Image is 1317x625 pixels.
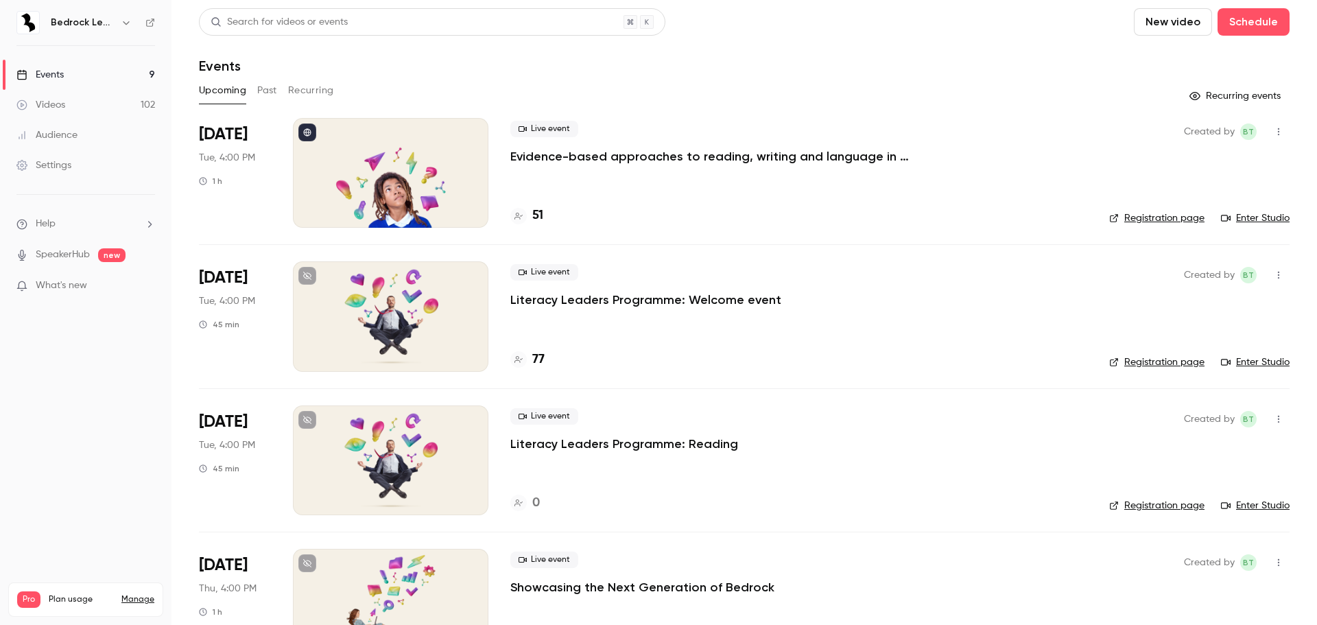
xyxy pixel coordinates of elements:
[1240,411,1257,427] span: Ben Triggs
[17,591,40,608] span: Pro
[98,248,126,262] span: new
[121,594,154,605] a: Manage
[257,80,277,102] button: Past
[1134,8,1212,36] button: New video
[510,351,545,369] a: 77
[510,436,738,452] a: Literacy Leaders Programme: Reading
[1218,8,1290,36] button: Schedule
[1109,499,1205,512] a: Registration page
[139,280,155,292] iframe: Noticeable Trigger
[510,264,578,281] span: Live event
[1221,355,1290,369] a: Enter Studio
[1184,123,1235,140] span: Created by
[16,68,64,82] div: Events
[1184,267,1235,283] span: Created by
[199,151,255,165] span: Tue, 4:00 PM
[36,279,87,293] span: What's new
[199,554,248,576] span: [DATE]
[1221,211,1290,225] a: Enter Studio
[36,217,56,231] span: Help
[17,12,39,34] img: Bedrock Learning
[199,463,239,474] div: 45 min
[532,207,543,225] h4: 51
[199,294,255,308] span: Tue, 4:00 PM
[1109,355,1205,369] a: Registration page
[49,594,113,605] span: Plan usage
[1221,499,1290,512] a: Enter Studio
[199,80,246,102] button: Upcoming
[1240,267,1257,283] span: Ben Triggs
[211,15,348,30] div: Search for videos or events
[199,267,248,289] span: [DATE]
[199,123,248,145] span: [DATE]
[288,80,334,102] button: Recurring
[1109,211,1205,225] a: Registration page
[510,292,781,308] a: Literacy Leaders Programme: Welcome event
[16,128,78,142] div: Audience
[510,579,774,595] a: Showcasing the Next Generation of Bedrock
[199,411,248,433] span: [DATE]
[510,408,578,425] span: Live event
[199,118,271,228] div: Oct 7 Tue, 4:00 PM (Europe/London)
[16,217,155,231] li: help-dropdown-opener
[1184,554,1235,571] span: Created by
[199,606,222,617] div: 1 h
[510,552,578,568] span: Live event
[16,158,71,172] div: Settings
[51,16,115,30] h6: Bedrock Learning
[36,248,90,262] a: SpeakerHub
[510,148,922,165] a: Evidence-based approaches to reading, writing and language in 2025/26
[532,494,540,512] h4: 0
[199,438,255,452] span: Tue, 4:00 PM
[1243,123,1254,140] span: BT
[510,494,540,512] a: 0
[510,207,543,225] a: 51
[1243,267,1254,283] span: BT
[1243,411,1254,427] span: BT
[510,121,578,137] span: Live event
[199,58,241,74] h1: Events
[199,582,257,595] span: Thu, 4:00 PM
[199,319,239,330] div: 45 min
[1243,554,1254,571] span: BT
[199,405,271,515] div: Nov 18 Tue, 4:00 PM (Europe/London)
[532,351,545,369] h4: 77
[16,98,65,112] div: Videos
[1183,85,1290,107] button: Recurring events
[199,261,271,371] div: Nov 4 Tue, 4:00 PM (Europe/London)
[199,176,222,187] div: 1 h
[1240,554,1257,571] span: Ben Triggs
[1240,123,1257,140] span: Ben Triggs
[1184,411,1235,427] span: Created by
